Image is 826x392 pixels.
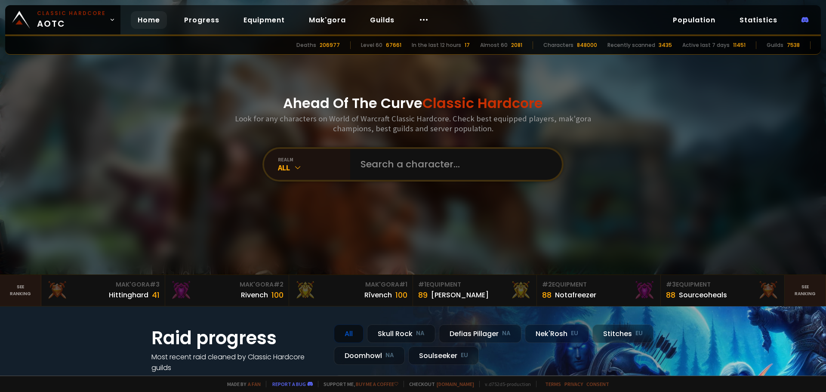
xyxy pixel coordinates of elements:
[666,289,675,301] div: 88
[355,149,552,180] input: Search a character...
[416,329,425,338] small: NA
[294,280,407,289] div: Mak'Gora
[542,280,552,289] span: # 2
[437,381,474,387] a: [DOMAIN_NAME]
[543,41,573,49] div: Characters
[418,289,428,301] div: 89
[577,41,597,49] div: 848000
[37,9,106,30] span: AOTC
[571,329,578,338] small: EU
[418,280,426,289] span: # 1
[356,381,398,387] a: Buy me a coffee
[363,11,401,29] a: Guilds
[564,381,583,387] a: Privacy
[278,163,350,173] div: All
[666,11,722,29] a: Population
[787,41,800,49] div: 7538
[150,280,160,289] span: # 3
[177,11,226,29] a: Progress
[151,373,207,383] a: See all progress
[461,351,468,360] small: EU
[542,280,655,289] div: Equipment
[422,93,543,113] span: Classic Hardcore
[131,11,167,29] a: Home
[586,381,609,387] a: Consent
[661,275,785,306] a: #3Equipment88Sourceoheals
[334,324,364,343] div: All
[386,41,401,49] div: 67661
[465,41,470,49] div: 17
[395,289,407,301] div: 100
[272,381,306,387] a: Report a bug
[555,290,596,300] div: Notafreezer
[41,275,165,306] a: Mak'Gora#3Hittinghard41
[385,351,394,360] small: NA
[318,381,398,387] span: Support me,
[302,11,353,29] a: Mak'gora
[237,11,292,29] a: Equipment
[151,352,324,373] h4: Most recent raid cleaned by Classic Hardcore guilds
[785,275,826,306] a: Seeranking
[109,290,148,300] div: Hittinghard
[399,280,407,289] span: # 1
[241,290,268,300] div: Rivench
[607,41,655,49] div: Recently scanned
[165,275,289,306] a: Mak'Gora#2Rivench100
[431,290,489,300] div: [PERSON_NAME]
[46,280,160,289] div: Mak'Gora
[666,280,676,289] span: # 3
[367,324,435,343] div: Skull Rock
[278,156,350,163] div: realm
[418,280,531,289] div: Equipment
[231,114,595,133] h3: Look for any characters on World of Warcraft Classic Hardcore. Check best equipped players, mak'g...
[5,5,120,34] a: Classic HardcoreAOTC
[537,275,661,306] a: #2Equipment88Notafreezer
[525,324,589,343] div: Nek'Rosh
[767,41,783,49] div: Guilds
[364,290,392,300] div: Rîvench
[666,280,779,289] div: Equipment
[412,41,461,49] div: In the last 12 hours
[592,324,653,343] div: Stitches
[408,346,479,365] div: Soulseeker
[545,381,561,387] a: Terms
[502,329,511,338] small: NA
[439,324,521,343] div: Defias Pillager
[334,346,405,365] div: Doomhowl
[682,41,730,49] div: Active last 7 days
[635,329,643,338] small: EU
[413,275,537,306] a: #1Equipment89[PERSON_NAME]
[222,381,261,387] span: Made by
[542,289,552,301] div: 88
[733,11,784,29] a: Statistics
[733,41,746,49] div: 11451
[480,41,508,49] div: Almost 60
[659,41,672,49] div: 3435
[248,381,261,387] a: a fan
[320,41,340,49] div: 206977
[151,324,324,352] h1: Raid progress
[479,381,531,387] span: v. d752d5 - production
[679,290,727,300] div: Sourceoheals
[274,280,284,289] span: # 2
[404,381,474,387] span: Checkout
[271,289,284,301] div: 100
[170,280,284,289] div: Mak'Gora
[283,93,543,114] h1: Ahead Of The Curve
[361,41,382,49] div: Level 60
[511,41,522,49] div: 2081
[37,9,106,17] small: Classic Hardcore
[289,275,413,306] a: Mak'Gora#1Rîvench100
[152,289,160,301] div: 41
[296,41,316,49] div: Deaths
